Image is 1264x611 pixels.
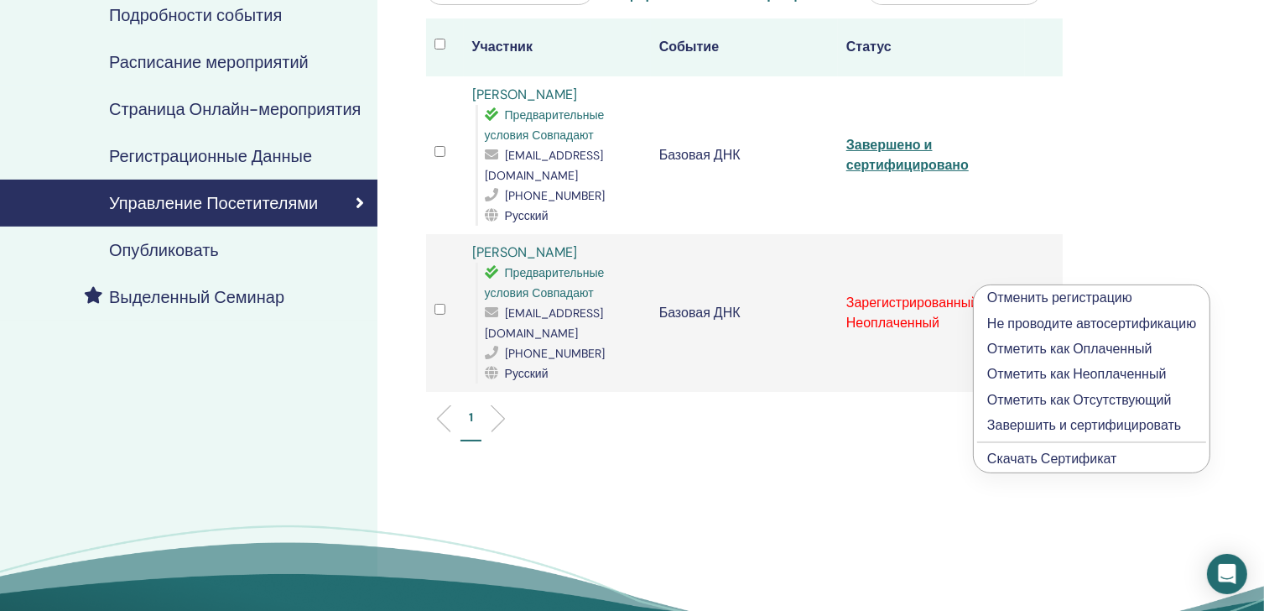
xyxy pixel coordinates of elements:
span: Предварительные условия Совпадают [485,265,605,300]
ya-tr-span: Отметить как Отсутствующий [987,391,1172,409]
ya-tr-span: Завершить и сертифицировать [987,416,1181,434]
ya-tr-span: Регистрационные Данные [109,145,312,167]
ya-tr-span: Страница Онлайн-мероприятия [109,98,362,120]
span: [PHONE_NUMBER] [505,346,605,361]
ya-tr-span: Расписание мероприятий [109,51,309,73]
a: [PERSON_NAME] [472,86,577,103]
ya-tr-span: Отметить как Оплаченный [987,340,1152,358]
ya-tr-span: Предварительные условия Совпадают [485,107,605,143]
ya-tr-span: Отметить как Неоплаченный [987,365,1167,383]
ya-tr-span: Базовая ДНК [659,304,741,321]
ya-tr-span: Управление Посетителями [109,192,318,214]
ya-tr-span: [EMAIL_ADDRESS][DOMAIN_NAME] [485,305,603,341]
ya-tr-span: Отменить регистрацию [987,289,1132,306]
ya-tr-span: Статус [846,38,892,55]
ya-tr-span: Событие [659,38,719,55]
div: Откройте Интерком-Мессенджер [1207,554,1247,594]
span: Русский [505,366,549,381]
ya-tr-span: Не проводите автосертификацию [987,315,1196,332]
ya-tr-span: Выделенный Семинар [109,286,284,308]
p: 1 [469,409,473,426]
a: Завершено и сертифицировано [846,136,969,174]
ya-tr-span: Русский [505,208,549,223]
ya-tr-span: [EMAIL_ADDRESS][DOMAIN_NAME] [485,148,603,183]
ya-tr-span: Подробности события [109,4,282,26]
ya-tr-span: Базовая ДНК [659,146,741,164]
ya-tr-span: Участник [472,38,533,55]
a: [PERSON_NAME] [472,243,577,261]
a: Скачать Сертификат [987,450,1117,467]
span: [PHONE_NUMBER] [505,188,605,203]
ya-tr-span: Опубликовать [109,239,219,261]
